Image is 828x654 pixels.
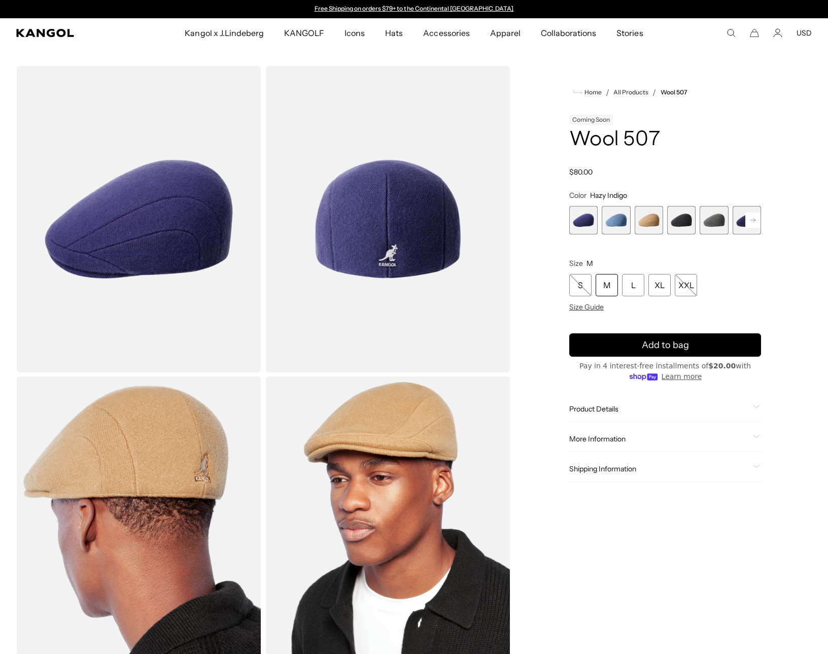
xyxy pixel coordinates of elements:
nav: breadcrumbs [569,86,761,98]
button: Add to bag [569,333,761,357]
a: Kangol [16,29,122,37]
div: S [569,274,592,296]
a: Free Shipping on orders $79+ to the Continental [GEOGRAPHIC_DATA] [315,5,514,12]
a: KANGOLF [274,18,334,48]
div: 2 of 7 [602,206,630,234]
label: Camel [635,206,663,234]
summary: Search here [727,28,736,38]
span: Kangol x J.Lindeberg [185,18,264,48]
span: Size Guide [569,302,604,312]
span: Size [569,259,583,268]
span: Add to bag [642,338,689,352]
span: $80.00 [569,167,593,177]
div: Announcement [309,5,519,13]
div: XL [648,274,671,296]
span: Hats [385,18,403,48]
span: Color [569,191,586,200]
span: Product Details [569,404,749,414]
a: Kangol x J.Lindeberg [175,18,274,48]
span: More Information [569,434,749,443]
span: Home [582,89,602,96]
a: Hats [375,18,413,48]
button: Cart [750,28,759,38]
a: Account [773,28,782,38]
span: Apparel [490,18,521,48]
a: Wool 507 [661,89,687,96]
label: Dark Flannel [700,206,728,234]
a: Apparel [480,18,531,48]
li: / [648,86,656,98]
label: Denim Blue [602,206,630,234]
div: 1 of 2 [309,5,519,13]
div: 5 of 7 [700,206,728,234]
span: Icons [344,18,365,48]
span: Accessories [423,18,469,48]
label: Black [667,206,696,234]
div: XXL [675,274,697,296]
a: Icons [334,18,375,48]
img: color-hazy-indigo [16,66,261,372]
a: Accessories [413,18,479,48]
label: Navy [733,206,761,234]
span: Stories [616,18,643,48]
div: M [596,274,618,296]
div: 6 of 7 [733,206,761,234]
div: 3 of 7 [635,206,663,234]
div: 4 of 7 [667,206,696,234]
div: 1 of 7 [569,206,598,234]
label: Hazy Indigo [569,206,598,234]
li: / [602,86,609,98]
div: L [622,274,644,296]
h1: Wool 507 [569,129,761,151]
a: All Products [613,89,648,96]
span: M [586,259,593,268]
img: color-hazy-indigo [265,66,510,372]
a: Stories [606,18,653,48]
a: Home [573,88,602,97]
span: KANGOLF [284,18,324,48]
div: Coming Soon [569,115,613,125]
a: Collaborations [531,18,606,48]
span: Hazy Indigo [590,191,627,200]
span: Collaborations [541,18,596,48]
slideshow-component: Announcement bar [309,5,519,13]
span: Shipping Information [569,464,749,473]
button: USD [797,28,812,38]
